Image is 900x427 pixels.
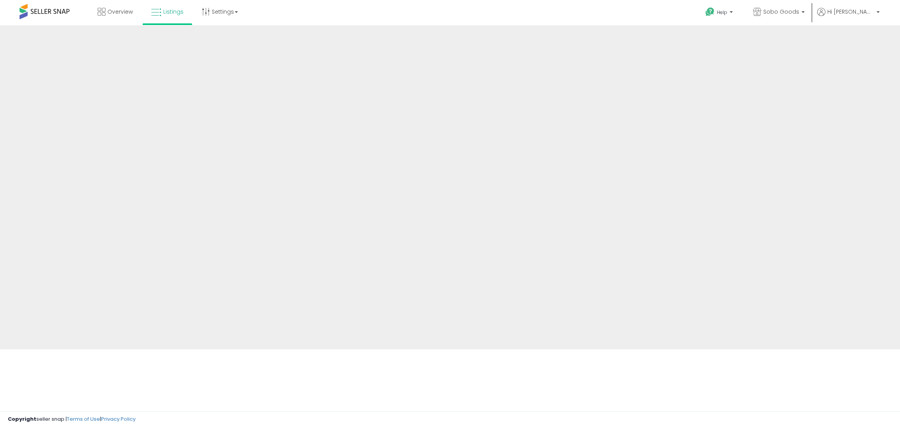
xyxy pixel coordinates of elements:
[163,8,184,16] span: Listings
[717,9,727,16] span: Help
[763,8,799,16] span: Sobo Goods
[699,1,741,25] a: Help
[827,8,874,16] span: Hi [PERSON_NAME]
[705,7,715,17] i: Get Help
[107,8,133,16] span: Overview
[817,8,880,25] a: Hi [PERSON_NAME]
